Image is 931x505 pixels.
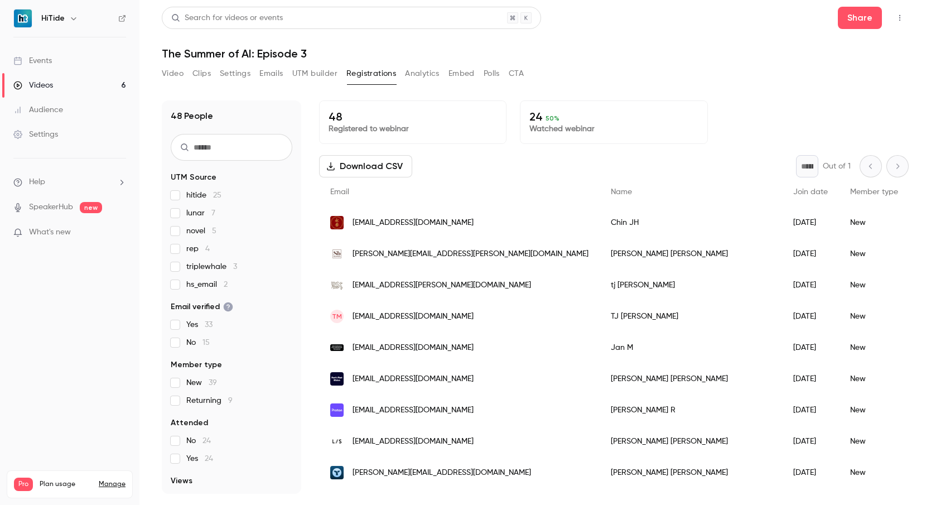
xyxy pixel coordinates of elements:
[546,114,559,122] span: 50 %
[209,379,217,387] span: 39
[353,467,531,479] span: [PERSON_NAME][EMAIL_ADDRESS][DOMAIN_NAME]
[13,55,52,66] div: Events
[80,202,102,213] span: new
[205,321,213,329] span: 33
[353,217,474,229] span: [EMAIL_ADDRESS][DOMAIN_NAME]
[113,228,126,238] iframe: Noticeable Trigger
[329,110,497,123] p: 48
[205,455,213,463] span: 24
[839,332,909,363] div: New
[823,161,851,172] p: Out of 1
[891,9,909,27] button: Top Bar Actions
[171,109,213,123] h1: 48 People
[353,405,474,416] span: [EMAIL_ADDRESS][DOMAIN_NAME]
[529,110,698,123] p: 24
[220,65,250,83] button: Settings
[600,457,782,488] div: [PERSON_NAME] [PERSON_NAME]
[13,176,126,188] li: help-dropdown-opener
[171,12,283,24] div: Search for videos or events
[171,417,208,429] span: Attended
[330,344,344,352] img: beverageequipmenttraders.com
[202,339,210,347] span: 15
[600,395,782,426] div: [PERSON_NAME] R
[332,311,342,321] span: TM
[346,65,396,83] button: Registrations
[782,457,839,488] div: [DATE]
[40,480,92,489] span: Plan usage
[839,395,909,426] div: New
[782,332,839,363] div: [DATE]
[839,457,909,488] div: New
[793,188,828,196] span: Join date
[330,435,344,448] img: lunarsolargroup.com
[292,65,337,83] button: UTM builder
[186,208,215,219] span: lunar
[330,247,344,261] img: soapboxsoaps.com
[838,7,882,29] button: Share
[353,311,474,323] span: [EMAIL_ADDRESS][DOMAIN_NAME]
[600,363,782,395] div: [PERSON_NAME] [PERSON_NAME]
[839,207,909,238] div: New
[29,176,45,188] span: Help
[233,263,237,271] span: 3
[782,426,839,457] div: [DATE]
[611,188,632,196] span: Name
[192,65,211,83] button: Clips
[186,261,237,272] span: triplewhale
[186,435,211,446] span: No
[600,270,782,301] div: tj [PERSON_NAME]
[782,238,839,270] div: [DATE]
[839,426,909,457] div: New
[782,363,839,395] div: [DATE]
[186,395,233,406] span: Returning
[353,436,474,448] span: [EMAIL_ADDRESS][DOMAIN_NAME]
[600,426,782,457] div: [PERSON_NAME] [PERSON_NAME]
[186,279,228,290] span: hs_email
[600,301,782,332] div: TJ [PERSON_NAME]
[330,188,349,196] span: Email
[600,238,782,270] div: [PERSON_NAME] [PERSON_NAME]
[448,65,475,83] button: Embed
[14,9,32,27] img: HiTide
[509,65,524,83] button: CTA
[29,227,71,238] span: What's new
[186,243,210,254] span: rep
[330,216,344,229] img: wingheong.com
[186,319,213,330] span: Yes
[186,190,221,201] span: hitide
[171,475,192,487] span: Views
[782,301,839,332] div: [DATE]
[211,209,215,217] span: 7
[330,278,344,292] img: us.nestle.com
[213,191,221,199] span: 25
[162,65,184,83] button: Video
[186,337,210,348] span: No
[600,332,782,363] div: Jan M
[839,238,909,270] div: New
[13,80,53,91] div: Videos
[259,65,283,83] button: Emails
[186,377,217,388] span: New
[228,397,233,405] span: 9
[782,270,839,301] div: [DATE]
[212,227,216,235] span: 5
[782,395,839,426] div: [DATE]
[839,301,909,332] div: New
[353,373,474,385] span: [EMAIL_ADDRESS][DOMAIN_NAME]
[782,207,839,238] div: [DATE]
[205,245,210,253] span: 4
[162,47,909,60] h1: The Summer of AI: Episode 3
[202,437,211,445] span: 24
[171,172,216,183] span: UTM Source
[13,104,63,116] div: Audience
[353,342,474,354] span: [EMAIL_ADDRESS][DOMAIN_NAME]
[600,207,782,238] div: Chin JH
[29,201,73,213] a: SpeakerHub
[319,155,412,177] button: Download CSV
[99,480,126,489] a: Manage
[186,225,216,237] span: novel
[529,123,698,134] p: Watched webinar
[186,453,213,464] span: Yes
[224,281,228,288] span: 2
[186,493,223,504] span: replay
